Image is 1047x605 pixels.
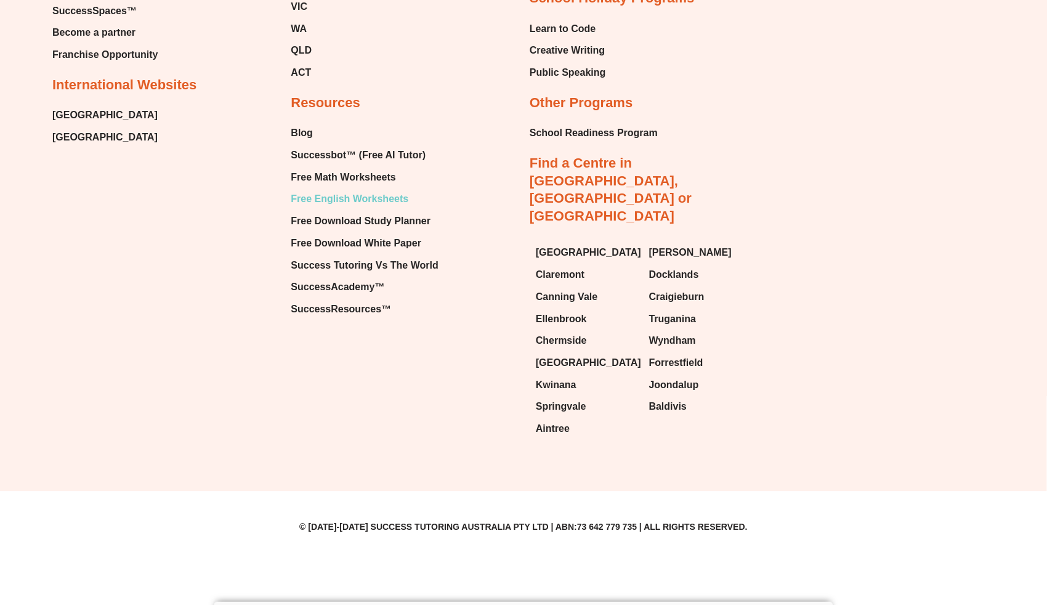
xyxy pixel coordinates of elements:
a: Learn to Code [530,20,606,38]
span: Claremont [536,266,584,284]
h2: International Websites [52,76,196,94]
span: SuccessSpaces™ [52,2,137,20]
a: Docklands [649,266,750,284]
span: [GEOGRAPHIC_DATA] [536,243,641,262]
span: Successbot™ (Free AI Tutor) [291,146,426,164]
a: Aintree [536,420,637,438]
a: Claremont [536,266,637,284]
a: [PERSON_NAME] [649,243,750,262]
span: ACT [291,63,312,82]
span: SuccessResources™ [291,300,392,319]
a: Free Download White Paper [291,234,439,253]
a: SuccessSpaces™ [52,2,158,20]
a: Success Tutoring Vs The World [291,256,439,275]
a: SuccessResources™ [291,300,439,319]
a: Springvale [536,397,637,416]
a: Free Download Study Planner [291,212,439,230]
a: Craigieburn [649,288,750,306]
a: Forrestfield [649,354,750,372]
a: Free Math Worksheets [291,168,439,187]
a: Creative Writing [530,41,606,60]
a: Kwinana [536,376,637,394]
span: Forrestfield [649,354,703,372]
a: Successbot™ (Free AI Tutor) [291,146,439,164]
span: Aintree [536,420,570,438]
span: Docklands [649,266,699,284]
a: Wyndham [649,331,750,350]
a: Baldivis [649,397,750,416]
a: WA [291,20,397,38]
a: ACT [291,63,397,82]
a: Find a Centre in [GEOGRAPHIC_DATA], [GEOGRAPHIC_DATA] or [GEOGRAPHIC_DATA] [530,155,692,224]
span: Creative Writing [530,41,605,60]
iframe: Chat Widget [985,546,1047,605]
a: School Readiness Program [530,124,658,142]
span: Learn to Code [530,20,596,38]
span: Free Download White Paper [291,234,422,253]
span: Canning Vale [536,288,597,306]
a: [GEOGRAPHIC_DATA] [52,128,158,147]
a: [GEOGRAPHIC_DATA] [536,354,637,372]
span: Free English Worksheets [291,190,409,208]
span: Springvale [536,397,586,416]
a: Chermside [536,331,637,350]
span: [GEOGRAPHIC_DATA] [536,354,641,372]
h2: Other Programs [530,94,633,112]
a: Franchise Opportunity [52,46,158,64]
a: Canning Vale [536,288,637,306]
span: Ellenbrook [536,310,587,328]
span: SuccessAcademy™ [291,278,385,296]
a: QLD [291,41,397,60]
a: Blog [291,124,439,142]
span: Truganina [649,310,696,328]
span: Kwinana [536,376,576,394]
a: Public Speaking [530,63,606,82]
a: [GEOGRAPHIC_DATA] [52,106,158,124]
a: [GEOGRAPHIC_DATA] [536,243,637,262]
span: Craigieburn [649,288,705,306]
span: Joondalup [649,376,699,394]
h2: Resources [291,94,361,112]
span: QLD [291,41,312,60]
span: Chermside [536,331,587,350]
span: Baldivis [649,397,687,416]
a: Truganina [649,310,750,328]
span: Become a partner [52,23,135,42]
a: SuccessAcademy™ [291,278,439,296]
span: Blog [291,124,313,142]
span: Wyndham [649,331,696,350]
span: WA [291,20,307,38]
a: Ellenbrook [536,310,637,328]
span: [PERSON_NAME] [649,243,732,262]
span: Free Download Study Planner [291,212,431,230]
p: © [DATE]-[DATE] Success Tutoring Australia Pty Ltd | ABN:73 642 779 735 | All Rights Reserved. [31,522,1016,531]
a: Become a partner [52,23,158,42]
a: Joondalup [649,376,750,394]
a: Free English Worksheets [291,190,439,208]
span: Free Math Worksheets [291,168,396,187]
